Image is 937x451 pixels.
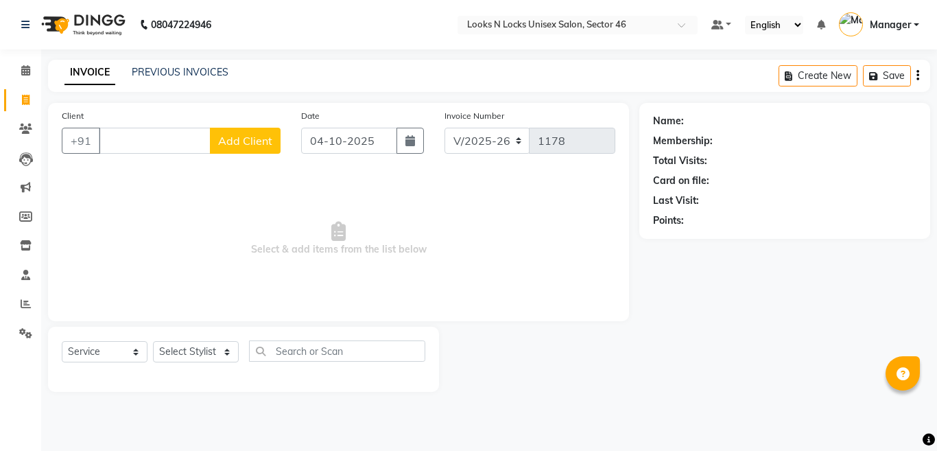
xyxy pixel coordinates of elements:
input: Search or Scan [249,340,425,362]
a: PREVIOUS INVOICES [132,66,228,78]
span: Manager [870,18,911,32]
span: Add Client [218,134,272,148]
span: Select & add items from the list below [62,170,615,308]
iframe: chat widget [879,396,923,437]
button: Add Client [210,128,281,154]
a: INVOICE [64,60,115,85]
img: logo [35,5,129,44]
div: Total Visits: [653,154,707,168]
button: Create New [779,65,857,86]
div: Last Visit: [653,194,699,208]
button: Save [863,65,911,86]
div: Name: [653,114,684,128]
div: Membership: [653,134,713,148]
div: Points: [653,213,684,228]
input: Search by Name/Mobile/Email/Code [99,128,211,154]
img: Manager [839,12,863,36]
b: 08047224946 [151,5,211,44]
label: Invoice Number [444,110,504,122]
div: Card on file: [653,174,709,188]
button: +91 [62,128,100,154]
label: Client [62,110,84,122]
label: Date [301,110,320,122]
